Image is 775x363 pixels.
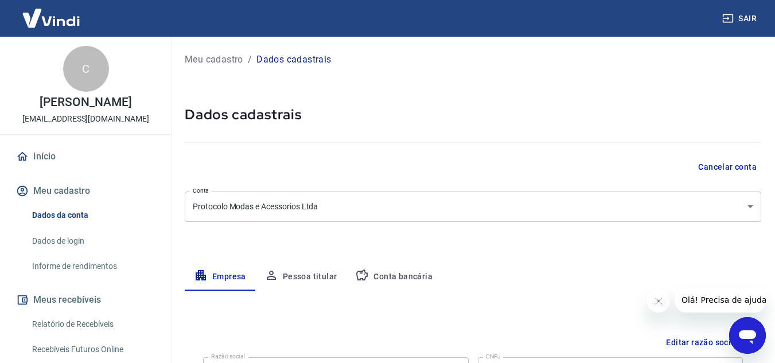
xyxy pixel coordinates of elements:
[28,255,158,278] a: Informe de rendimentos
[28,229,158,253] a: Dados de login
[256,53,331,67] p: Dados cadastrais
[647,290,670,313] iframe: Close message
[14,144,158,169] a: Início
[255,263,346,291] button: Pessoa titular
[193,186,209,195] label: Conta
[22,113,149,125] p: [EMAIL_ADDRESS][DOMAIN_NAME]
[694,157,761,178] button: Cancelar conta
[14,1,88,36] img: Vindi
[14,178,158,204] button: Meu cadastro
[248,53,252,67] p: /
[661,332,743,353] button: Editar razão social
[346,263,442,291] button: Conta bancária
[40,96,131,108] p: [PERSON_NAME]
[185,53,243,67] a: Meu cadastro
[675,287,766,313] iframe: Message from company
[28,313,158,336] a: Relatório de Recebíveis
[14,287,158,313] button: Meus recebíveis
[486,352,501,361] label: CNPJ
[28,204,158,227] a: Dados da conta
[729,317,766,354] iframe: Button to launch messaging window
[185,263,255,291] button: Empresa
[185,106,761,124] h5: Dados cadastrais
[7,8,96,17] span: Olá! Precisa de ajuda?
[28,338,158,361] a: Recebíveis Futuros Online
[211,352,245,361] label: Razão social
[63,46,109,92] div: C
[720,8,761,29] button: Sair
[185,192,761,222] div: Protocolo Modas e Acessorios Ltda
